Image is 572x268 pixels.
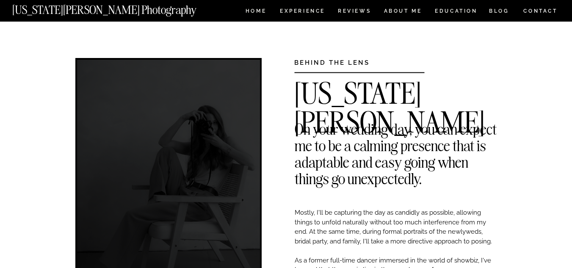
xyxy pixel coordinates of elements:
a: HOME [244,8,268,16]
a: REVIEWS [338,8,370,16]
a: CONTACT [523,6,558,16]
a: [US_STATE][PERSON_NAME] Photography [12,4,225,11]
a: ABOUT ME [384,8,422,16]
a: BLOG [489,8,509,16]
a: EDUCATION [434,8,478,16]
h2: [US_STATE][PERSON_NAME] [294,79,497,92]
h2: On your wedding day, you can expect me to be a calming presence that is adaptable and easy going ... [295,121,497,133]
a: Experience [280,8,324,16]
h3: BEHIND THE LENS [294,58,398,64]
